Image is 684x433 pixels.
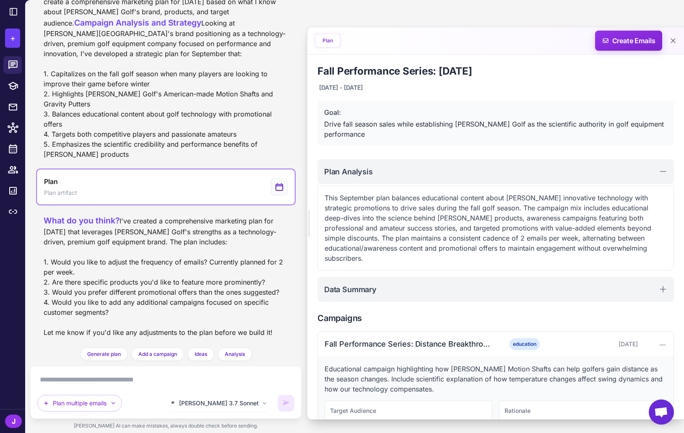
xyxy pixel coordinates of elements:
[37,169,295,205] button: View generated Plan
[325,364,667,394] p: Educational campaign highlighting how [PERSON_NAME] Motion Shafts can help golfers gain distance ...
[649,399,674,425] a: Open chat
[555,340,638,349] div: [DATE]
[592,31,666,51] span: Create Emails
[218,347,252,361] button: Analysis
[324,166,373,177] h2: Plan Analysis
[5,415,22,428] div: J
[37,395,122,412] button: Plan multiple emails
[10,32,16,44] span: +
[317,81,364,94] div: [DATE] - [DATE]
[179,399,259,408] span: [PERSON_NAME] 3.7 Sonnet
[324,107,667,117] div: Goal:
[195,350,207,358] span: Ideas
[87,350,121,358] span: Generate plan
[505,406,661,415] div: Rationale
[317,312,674,324] h2: Campaigns
[5,29,20,48] button: +
[187,347,214,361] button: Ideas
[510,338,540,350] span: education
[138,350,177,358] span: Add a campaign
[330,406,487,415] div: Target Audience
[74,18,201,28] span: Campaign Analysis and Strategy
[80,347,128,361] button: Generate plan
[324,119,667,139] div: Drive fall season sales while establishing [PERSON_NAME] Golf as the scientific authority in golf...
[225,350,245,358] span: Analysis
[330,417,487,426] p: All Subscribers
[317,65,674,78] h1: Fall Performance Series: [DATE]
[325,338,494,350] div: Fall Performance Series: Distance Breakthrough
[131,347,184,361] button: Add a campaign
[324,284,377,295] h2: Data Summary
[44,215,288,337] div: I've created a comprehensive marketing plan for [DATE] that leverages [PERSON_NAME] Golf's streng...
[316,34,340,47] button: Plan
[595,31,662,51] button: Create Emails
[44,176,57,187] span: Plan
[44,215,120,226] span: What do you think?
[325,193,667,263] p: This September plan balances educational content about [PERSON_NAME] innovative technology with s...
[164,395,273,412] button: [PERSON_NAME] 3.7 Sonnet
[30,419,302,433] div: [PERSON_NAME] AI can make mistakes, always double check before sending.
[44,188,77,197] span: Plan artifact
